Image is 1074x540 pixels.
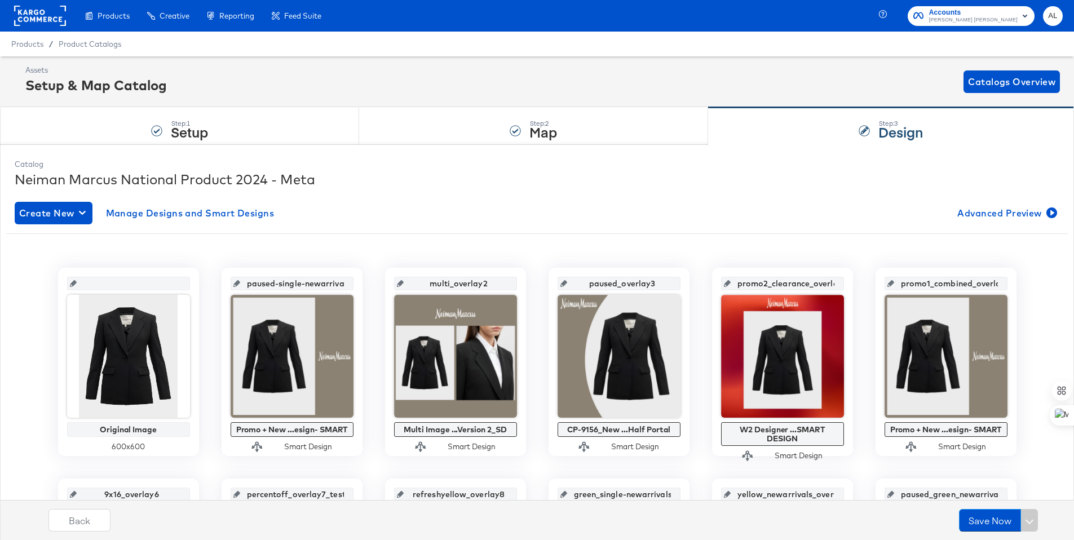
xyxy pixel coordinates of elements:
div: Neiman Marcus National Product 2024 - Meta [15,170,1059,189]
div: W2 Designer ...SMART DESIGN [724,425,841,443]
div: Step: 3 [878,119,923,127]
div: Setup & Map Catalog [25,76,167,95]
div: Smart Design [775,450,823,461]
span: Create New [19,205,88,221]
span: [PERSON_NAME] [PERSON_NAME] [929,16,1018,25]
span: Products [98,11,130,20]
strong: Map [529,122,557,141]
button: Back [48,509,111,532]
button: AL [1043,6,1063,26]
div: 600 x 600 [67,441,190,452]
span: Accounts [929,7,1018,19]
div: Multi Image ...Version 2_SD [397,425,514,434]
span: Catalogs Overview [968,74,1055,90]
button: Advanced Preview [953,202,1059,224]
span: Products [11,39,43,48]
div: Smart Design [284,441,332,452]
span: AL [1048,10,1058,23]
div: Smart Design [611,441,659,452]
strong: Design [878,122,923,141]
button: Catalogs Overview [963,70,1060,93]
a: Product Catalogs [59,39,121,48]
div: Promo + New ...esign- SMART [887,425,1005,434]
div: Smart Design [938,441,986,452]
span: Creative [160,11,189,20]
span: Feed Suite [284,11,321,20]
button: Create New [15,202,92,224]
div: Step: 2 [529,119,557,127]
button: Save Now [959,509,1021,532]
div: CP-9156_New ...Half Portal [560,425,678,434]
span: Advanced Preview [957,205,1055,221]
span: Manage Designs and Smart Designs [106,205,275,221]
div: Step: 1 [171,119,208,127]
button: Accounts[PERSON_NAME] [PERSON_NAME] [908,6,1035,26]
div: Promo + New ...esign- SMART [233,425,351,434]
div: Assets [25,65,167,76]
span: Reporting [219,11,254,20]
div: Smart Design [448,441,496,452]
div: Original Image [70,425,187,434]
span: / [43,39,59,48]
strong: Setup [171,122,208,141]
div: Catalog [15,159,1059,170]
button: Manage Designs and Smart Designs [101,202,279,224]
